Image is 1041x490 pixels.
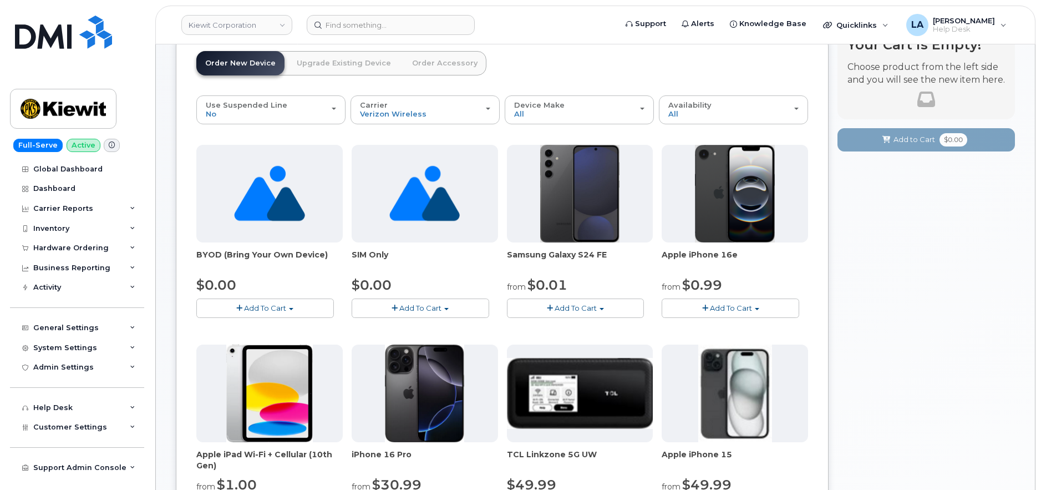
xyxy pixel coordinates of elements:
button: Add To Cart [352,299,489,318]
img: linkzone5g.png [507,358,653,429]
img: iphone_16_pro.png [385,345,464,442]
span: $0.00 [352,277,392,293]
button: Use Suspended Line No [196,95,346,124]
span: [PERSON_NAME] [933,16,995,25]
span: LA [911,18,923,32]
span: Carrier [360,100,388,109]
span: $0.99 [682,277,722,293]
a: Kiewit Corporation [181,15,292,35]
a: Upgrade Existing Device [288,51,400,75]
span: Support [635,18,666,29]
div: Quicklinks [815,14,896,36]
img: s24FE.jpg [540,145,619,243]
div: BYOD (Bring Your Own Device) [196,249,343,271]
a: Knowledge Base [722,13,814,35]
span: Verizon Wireless [360,109,426,118]
span: Add To Cart [244,304,286,312]
div: Apple iPhone 15 [662,449,808,471]
small: from [507,282,526,292]
button: Add To Cart [662,299,799,318]
div: Lanette Aparicio [898,14,1014,36]
div: TCL Linkzone 5G UW [507,449,653,471]
span: Alerts [691,18,714,29]
a: Order Accessory [403,51,486,75]
span: Add To Cart [555,304,597,312]
span: Add To Cart [710,304,752,312]
img: no_image_found-2caef05468ed5679b831cfe6fc140e25e0c280774317ffc20a367ab7fd17291e.png [389,145,460,243]
span: No [206,109,216,118]
span: $0.00 [940,133,967,147]
span: Add To Cart [399,304,441,312]
span: Availability [668,100,712,109]
div: Apple iPhone 16e [662,249,808,271]
span: Quicklinks [836,21,877,29]
img: iphone15.jpg [698,345,772,442]
span: Device Make [514,100,565,109]
img: no_image_found-2caef05468ed5679b831cfe6fc140e25e0c280774317ffc20a367ab7fd17291e.png [234,145,304,243]
a: Support [618,13,674,35]
small: from [662,282,681,292]
button: Availability All [659,95,808,124]
a: Alerts [674,13,722,35]
span: Add to Cart [893,134,935,145]
a: Order New Device [196,51,285,75]
button: Carrier Verizon Wireless [351,95,500,124]
h4: Your Cart is Empty! [847,37,1005,52]
p: Choose product from the left side and you will see the new item here. [847,61,1005,87]
div: Samsung Galaxy S24 FE [507,249,653,271]
button: Add to Cart $0.00 [837,128,1015,151]
span: Help Desk [933,25,995,34]
span: All [668,109,678,118]
button: Add To Cart [507,299,644,318]
span: All [514,109,524,118]
div: iPhone 16 Pro [352,449,498,471]
span: $0.00 [196,277,236,293]
div: Apple iPad Wi-Fi + Cellular (10th Gen) [196,449,343,471]
span: Knowledge Base [739,18,806,29]
button: Add To Cart [196,299,334,318]
input: Find something... [307,15,475,35]
div: SIM Only [352,249,498,271]
span: Use Suspended Line [206,100,287,109]
img: ipad10thgen.png [226,345,312,442]
iframe: Messenger Launcher [993,442,1033,482]
span: $0.01 [527,277,567,293]
button: Device Make All [505,95,654,124]
img: iphone16e.png [695,145,775,243]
